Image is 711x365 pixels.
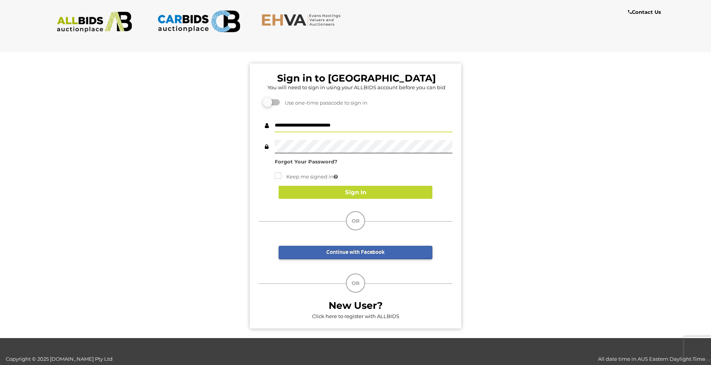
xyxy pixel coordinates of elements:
[277,72,436,84] b: Sign in to [GEOGRAPHIC_DATA]
[628,8,663,17] a: Contact Us
[279,186,432,199] button: Sign In
[279,246,432,259] a: Continue with Facebook
[628,9,661,15] b: Contact Us
[53,12,136,33] img: ALLBIDS.com.au
[261,13,345,26] img: EHVA.com.au
[346,273,365,293] div: OR
[261,85,452,90] h5: You will need to sign in using your ALLBIDS account before you can bid
[275,158,337,165] a: Forgot Your Password?
[346,211,365,230] div: OR
[281,100,367,106] span: Use one-time passcode to sign in
[157,8,241,35] img: CARBIDS.com.au
[275,172,338,181] label: Keep me signed in
[329,300,383,311] b: New User?
[312,313,399,319] a: Click here to register with ALLBIDS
